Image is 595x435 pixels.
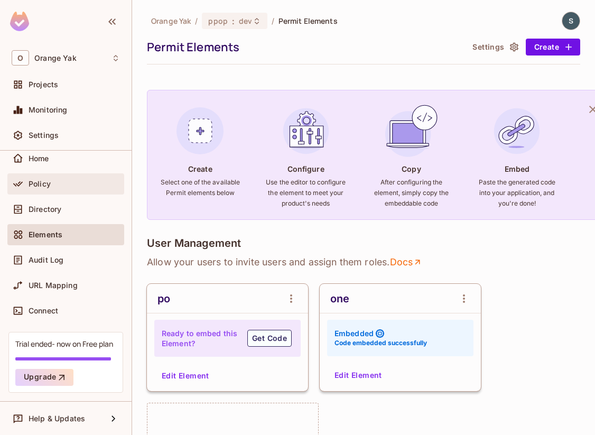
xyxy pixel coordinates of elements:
span: Elements [29,230,62,239]
h6: Paste the generated code into your application, and you're done! [477,177,557,209]
li: / [195,16,198,26]
button: Edit Element [330,367,386,384]
span: Connect [29,307,58,315]
h4: User Management [147,237,241,249]
h6: Code embedded successfully [334,338,427,348]
button: Edit Element [157,367,213,384]
img: Configure Element [277,103,334,160]
img: shuvyankor@gmail.com [562,12,580,30]
h6: Select one of the available Permit elements below [160,177,240,198]
img: Copy Element [383,103,440,160]
img: Embed Element [488,103,545,160]
span: ppop [208,16,228,26]
img: Create Element [172,103,229,160]
div: po [157,292,170,305]
h6: Use the editor to configure the element to meet your product's needs [266,177,346,209]
a: Docs [389,256,423,269]
li: / [272,16,274,26]
span: Help & Updates [29,414,85,423]
span: dev [239,16,252,26]
span: Settings [29,131,59,140]
span: O [12,50,29,66]
h4: Embed [505,164,530,174]
span: URL Mapping [29,281,78,290]
button: open Menu [453,288,475,309]
div: Permit Elements [147,39,463,55]
div: one [330,292,349,305]
h4: Create [188,164,212,174]
span: Policy [29,180,51,188]
h4: Configure [287,164,324,174]
button: open Menu [281,288,302,309]
span: Monitoring [29,106,68,114]
img: SReyMgAAAABJRU5ErkJggg== [10,12,29,31]
span: Permit Elements [278,16,338,26]
button: Create [526,39,580,55]
p: Allow your users to invite users and assign them roles . [147,256,580,269]
div: Trial ended- now on Free plan [15,339,113,349]
button: Upgrade [15,369,73,386]
span: Audit Log [29,256,63,264]
span: Home [29,154,49,163]
span: Workspace: Orange Yak [34,54,77,62]
span: Projects [29,80,58,89]
h4: Embedded [334,328,374,338]
h4: Copy [402,164,421,174]
h6: After configuring the element, simply copy the embeddable code [371,177,451,209]
button: Get Code [247,330,292,347]
span: Directory [29,205,61,214]
button: Settings [468,39,521,55]
span: : [231,17,235,25]
span: the active workspace [151,16,191,26]
h4: Ready to embed this Element? [162,328,238,348]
